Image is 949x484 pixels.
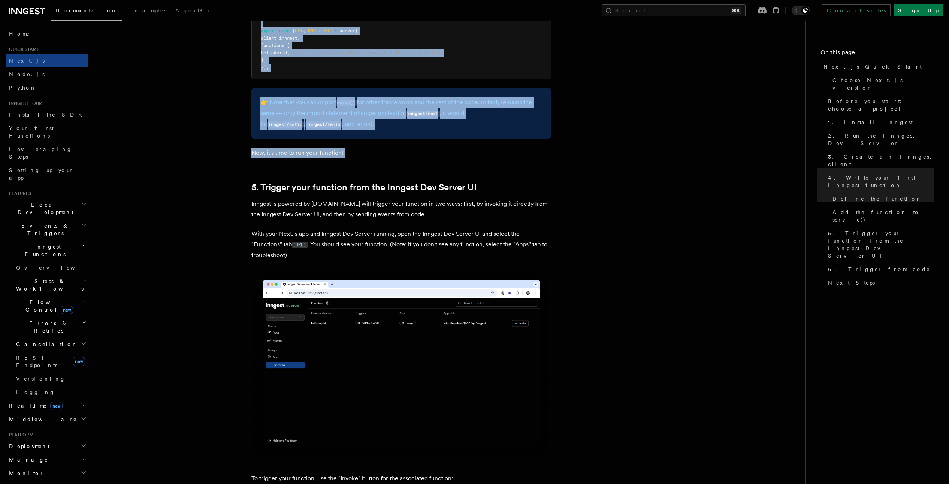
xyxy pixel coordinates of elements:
a: Sign Up [894,4,943,16]
span: Logging [16,389,55,395]
span: Steps & Workflows [13,277,84,292]
button: Realtimenew [6,399,88,412]
span: Cancellation [13,340,78,348]
span: Define the function [832,195,922,202]
button: Toggle dark mode [792,6,810,15]
a: Leveraging Steps [6,142,88,163]
span: Leveraging Steps [9,146,72,160]
button: Local Development [6,198,88,219]
span: , [318,28,321,33]
span: Middleware [6,415,77,423]
span: Flow Control [13,298,82,313]
span: new [73,357,85,366]
code: inngest/next [406,111,440,117]
span: Before you start: choose a project [828,97,934,112]
span: helloWorld [261,50,287,55]
span: , [303,28,305,33]
span: Next Steps [828,279,875,286]
button: Cancellation [13,337,88,351]
span: 5. Trigger your function from the Inngest Dev Server UI [828,229,934,259]
span: ] [261,57,263,63]
a: [URL] [292,241,308,248]
span: 1. Install Inngest [828,118,913,126]
a: Logging [13,385,88,399]
button: Middleware [6,412,88,426]
button: Flow Controlnew [13,295,88,316]
button: Steps & Workflows [13,274,88,295]
button: Deployment [6,439,88,453]
span: 6. Trigger from code [828,265,930,273]
code: inngest/astro [267,121,304,128]
span: PUT [324,28,332,33]
span: { [292,28,295,33]
p: Inngest is powered by [DOMAIN_NAME] will trigger your function in two ways: first, by invoking it... [251,199,551,220]
span: Add the function to serve() [832,208,934,223]
span: REST Endpoints [16,355,57,368]
a: AgentKit [171,2,220,20]
a: 6. Trigger from code [825,262,934,276]
a: Next.js [6,54,88,67]
span: Python [9,85,36,91]
a: Your first Functions [6,121,88,142]
span: Examples [126,7,166,13]
span: Quick start [6,46,39,52]
a: 5. Trigger your function from the Inngest Dev Server UI [825,226,934,262]
p: To trigger your function, use the "Invoke" button for the associated function: [251,473,551,484]
span: new [61,306,73,314]
button: Errors & Retries [13,316,88,337]
a: 2. Run the Inngest Dev Server [825,129,934,150]
a: Define the function [829,192,934,205]
span: Next.js [9,58,45,64]
span: : [284,43,287,48]
a: REST Endpointsnew [13,351,88,372]
span: Local Development [6,201,82,216]
a: Install the SDK [6,108,88,121]
span: new [50,402,63,410]
span: ({ [353,28,358,33]
span: Versioning [16,376,66,382]
span: AgentKit [175,7,215,13]
a: 5. Trigger your function from the Inngest Dev Server UI [251,182,477,193]
span: Deployment [6,442,49,450]
span: = [334,28,337,33]
a: Next.js Quick Start [820,60,934,73]
span: 3. Create an Inngest client [828,153,934,168]
span: GET [295,28,303,33]
span: }); [261,65,269,70]
a: Overview [13,261,88,274]
span: Choose Next.js version [832,76,934,91]
span: Platform [6,432,34,438]
a: 4. Write your first Inngest function [825,171,934,192]
p: 👉 Note that you can import for other frameworks and the rest of the code, in fact, remains the sa... [260,97,542,130]
span: // <-- This is where you'll always add all your functions [292,50,442,55]
a: Add the function to serve() [829,205,934,226]
span: , [263,57,266,63]
code: [URL] [292,242,308,248]
span: Realtime [6,402,63,409]
a: Documentation [51,2,122,21]
a: 3. Create an Inngest client [825,150,934,171]
span: Inngest Functions [6,243,81,258]
button: Search...⌘K [602,4,746,16]
span: Setting up your app [9,167,73,181]
span: Install the SDK [9,112,87,118]
span: Overview [16,265,93,271]
button: Inngest Functions [6,240,88,261]
a: Contact sales [822,4,891,16]
span: Errors & Retries [13,319,81,334]
a: Node.js [6,67,88,81]
code: inngest/remix [305,121,342,128]
code: serve() [336,100,357,106]
a: Before you start: choose a project [825,94,934,115]
div: Inngest Functions [6,261,88,399]
span: 2. Run the Inngest Dev Server [828,132,934,147]
a: Setting up your app [6,163,88,184]
span: Monitor [6,469,44,477]
span: const [279,28,292,33]
span: } [332,28,334,33]
a: Examples [122,2,171,20]
button: Manage [6,453,88,466]
span: export [261,28,276,33]
span: serve [339,28,353,33]
a: Choose Next.js version [829,73,934,94]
